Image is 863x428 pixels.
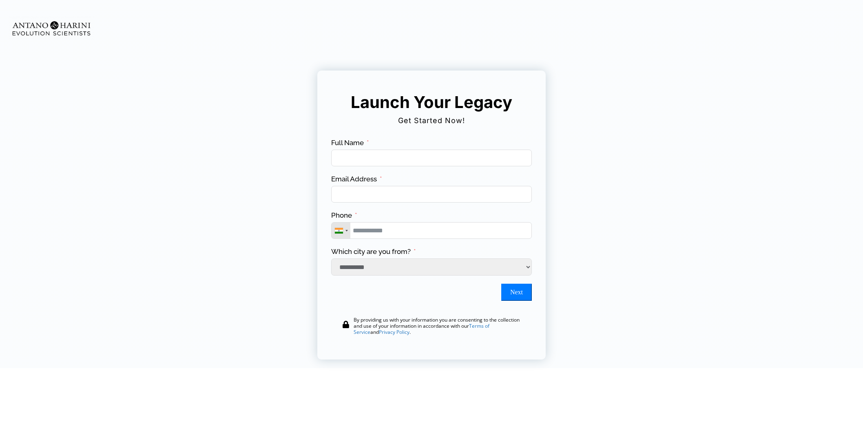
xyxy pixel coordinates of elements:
select: Which city are you from? [331,258,532,276]
a: Terms of Service [354,322,489,335]
label: Phone [331,211,357,220]
a: Privacy Policy [379,329,409,335]
input: Phone [331,222,532,239]
button: Next [501,284,532,301]
label: Which city are you from? [331,247,416,256]
img: Evolution-Scientist (2) [9,17,94,40]
input: Email Address [331,186,532,203]
div: Telephone country code [332,223,350,238]
label: Full Name [331,138,369,148]
h5: Launch Your Legacy [346,92,517,113]
label: Email Address [331,174,382,184]
h2: Get Started Now! [330,113,533,128]
div: By providing us with your information you are consenting to the collection and use of your inform... [354,317,525,335]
